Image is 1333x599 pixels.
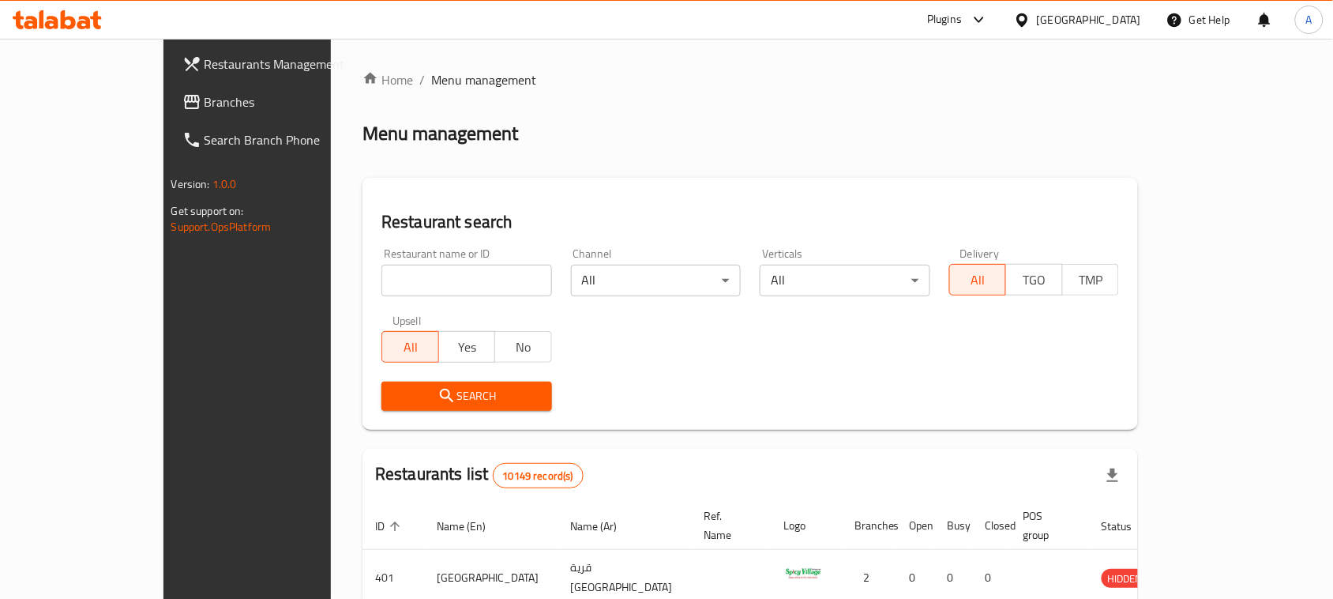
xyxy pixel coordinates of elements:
[205,92,374,111] span: Branches
[571,265,742,296] div: All
[956,269,1001,292] span: All
[927,10,962,29] div: Plugins
[205,55,374,73] span: Restaurants Management
[1062,264,1120,296] button: TMP
[783,555,823,594] img: Spicy Village
[171,201,244,221] span: Get support on:
[1102,517,1153,536] span: Status
[212,174,237,194] span: 1.0.0
[171,217,272,237] a: Support.OpsPlatform
[1037,11,1141,28] div: [GEOGRAPHIC_DATA]
[170,121,386,159] a: Search Branch Phone
[570,517,637,536] span: Name (Ar)
[392,315,422,326] label: Upsell
[170,83,386,121] a: Branches
[381,331,439,363] button: All
[771,502,842,550] th: Logo
[704,507,752,544] span: Ref. Name
[501,336,546,359] span: No
[362,70,1138,89] nav: breadcrumb
[431,70,536,89] span: Menu management
[1005,264,1063,296] button: TGO
[445,336,490,359] span: Yes
[419,70,425,89] li: /
[362,70,413,89] a: Home
[389,336,433,359] span: All
[1069,269,1113,292] span: TMP
[381,382,552,411] button: Search
[1306,11,1312,28] span: A
[973,502,1011,550] th: Closed
[381,265,552,296] input: Search for restaurant name or ID..
[1094,457,1132,495] div: Export file
[1023,507,1070,544] span: POS group
[494,469,583,484] span: 10149 record(s)
[842,502,897,550] th: Branches
[171,174,210,194] span: Version:
[170,45,386,83] a: Restaurants Management
[375,462,584,488] h2: Restaurants list
[760,265,930,296] div: All
[437,517,506,536] span: Name (En)
[494,331,552,363] button: No
[205,130,374,149] span: Search Branch Phone
[935,502,973,550] th: Busy
[438,331,496,363] button: Yes
[375,517,405,536] span: ID
[493,463,584,488] div: Total records count
[949,264,1007,296] button: All
[1012,269,1057,292] span: TGO
[362,121,518,146] h2: Menu management
[1102,570,1149,588] span: HIDDEN
[381,210,1119,234] h2: Restaurant search
[394,386,539,406] span: Search
[960,248,1000,259] label: Delivery
[897,502,935,550] th: Open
